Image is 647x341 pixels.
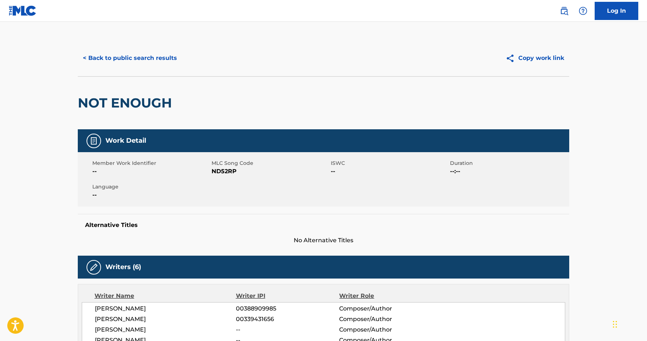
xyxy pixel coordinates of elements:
span: [PERSON_NAME] [95,315,236,324]
a: Public Search [557,4,571,18]
div: Drag [613,313,617,335]
span: Member Work Identifier [92,159,210,167]
button: Copy work link [501,49,569,67]
span: Composer/Author [339,304,433,313]
img: Writers [89,263,98,272]
img: Work Detail [89,137,98,145]
h2: NOT ENOUGH [78,95,176,111]
span: -- [92,191,210,199]
div: Writer Name [95,292,236,300]
div: Writer Role [339,292,433,300]
span: Composer/Author [339,315,433,324]
span: [PERSON_NAME] [95,304,236,313]
span: Duration [450,159,567,167]
span: Language [92,183,210,191]
span: No Alternative Titles [78,236,569,245]
h5: Writers (6) [105,263,141,271]
span: -- [331,167,448,176]
button: < Back to public search results [78,49,182,67]
iframe: Resource Center [627,226,647,284]
span: -- [92,167,210,176]
span: ISWC [331,159,448,167]
span: ND52RP [212,167,329,176]
span: 00339431656 [236,315,339,324]
div: Help [576,4,590,18]
a: Log In [595,2,638,20]
h5: Work Detail [105,137,146,145]
span: -- [236,325,339,334]
h5: Alternative Titles [85,222,562,229]
div: Writer IPI [236,292,339,300]
iframe: Chat Widget [611,306,647,341]
img: help [579,7,587,15]
img: Copy work link [506,54,518,63]
span: MLC Song Code [212,159,329,167]
span: Composer/Author [339,325,433,334]
span: --:-- [450,167,567,176]
img: MLC Logo [9,5,37,16]
img: search [560,7,568,15]
span: 00388909985 [236,304,339,313]
span: [PERSON_NAME] [95,325,236,334]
